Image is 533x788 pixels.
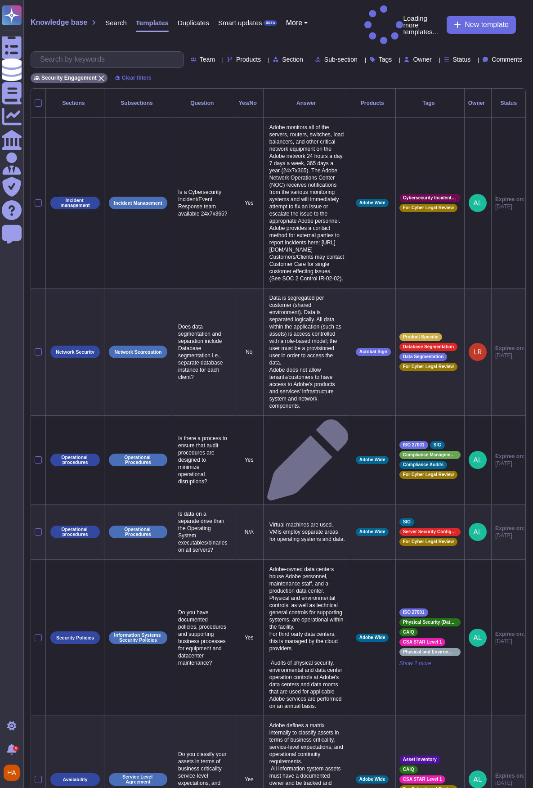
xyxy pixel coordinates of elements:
span: [DATE] [495,532,524,539]
p: Do you have documented policies, procedures and supporting business processes for equipment and d... [176,607,231,669]
span: For Cyber Legal Review [403,473,454,477]
p: Security Policies [56,635,94,640]
span: Physical Security (Data Centers/Server Rooms) [403,620,457,625]
p: Adobe monitors all of the servers, routers, switches, load balancers, and other critical network ... [267,122,348,284]
div: Subsections [108,100,168,106]
span: Knowledge base [31,19,87,26]
span: [DATE] [495,638,524,645]
span: Database Segmentation [403,345,454,349]
span: Compliance Management [403,453,457,457]
p: Is data on a separate drive than the Operating System executables/binaries on all servers? [176,508,231,556]
span: Product Specific [403,335,439,339]
span: Sub-section [324,56,358,63]
span: CSA STAR Level 1 [403,777,442,782]
p: Availability [63,777,87,782]
span: Acrobat Sign [359,350,387,354]
p: Data is segregated per customer (shared environment). Data is separated logically. All data withi... [267,292,348,412]
span: CSA STAR Level 1 [403,640,442,644]
span: Asset Inventory [403,757,437,762]
p: Yes [239,776,260,783]
span: Smart updates [218,19,262,26]
span: CAIQ [403,767,414,772]
img: user [469,629,487,647]
span: Expires on: [495,196,524,203]
p: Network Segregation [114,350,161,355]
span: Adobe Wide [359,777,385,782]
span: Expires on: [495,772,524,779]
div: Answer [267,100,348,106]
p: Yes [239,634,260,641]
span: Data Segmentation [403,355,444,359]
span: ISO 27001 [403,610,425,615]
span: CAIQ [403,630,414,635]
input: Search by keywords [36,52,184,68]
span: Clear filters [122,75,152,81]
p: Is a Cybersecurity Incident/Event Response team available 24x7x365? [176,186,231,220]
span: Adobe Wide [359,530,385,534]
span: SIG [434,443,441,447]
p: Service Level Agreement [112,774,164,784]
p: N/A [239,528,260,536]
span: Status [453,56,471,63]
button: More [286,19,308,27]
p: Virtual machines are used. VMIs employ separate areas for operating systems and data. [267,519,348,545]
span: Show 2 more [399,660,461,667]
div: Status [495,100,524,106]
span: Team [200,56,215,63]
img: user [469,451,487,469]
p: Incident Management [114,201,162,206]
p: Operational procedures [54,455,97,464]
p: Loading more templates... [364,5,442,45]
span: [DATE] [495,779,524,787]
span: Physical and Environmental Controls [403,650,457,654]
span: Products [236,56,261,63]
span: Expires on: [495,453,524,460]
div: Sections [49,100,100,106]
span: [DATE] [495,203,524,210]
img: user [4,765,20,781]
p: Operational procedures [54,527,97,536]
span: [DATE] [495,460,524,467]
span: Duplicates [178,19,209,26]
span: Templates [136,19,169,26]
span: Server Security Configuration Management [403,530,457,534]
span: Expires on: [495,630,524,638]
span: Expires on: [495,525,524,532]
div: Tags [399,100,461,106]
button: user [2,763,26,783]
div: Owner [468,100,488,106]
span: For Cyber Legal Review [403,206,454,210]
span: ISO 27001 [403,443,425,447]
span: New template [465,21,509,28]
div: Products [356,100,392,106]
p: Information Systems Security Policies [112,633,164,642]
p: Adobe-owned data centers house Adobe personnel, maintenance staff, and a production data center. ... [267,563,348,712]
div: Question [176,100,231,106]
p: Incident management [54,198,97,207]
p: No [239,348,260,356]
span: Section [282,56,303,63]
span: Tags [379,56,392,63]
span: Adobe Wide [359,201,385,205]
div: BETA [264,20,277,26]
span: Comments [492,56,522,63]
img: user [469,523,487,541]
span: Compliance Audits [403,463,443,467]
span: SIG [403,520,411,524]
p: Network Security [56,350,94,355]
div: Yes/No [239,100,260,106]
span: For Cyber Legal Review [403,540,454,544]
div: 6 [13,746,18,751]
p: Is there a process to ensure that audit procedures are designed to minimize operational disruptions? [176,432,231,487]
span: Owner [413,56,431,63]
span: Search [105,19,127,26]
span: Adobe Wide [359,458,385,462]
span: More [286,19,302,27]
p: Operational Procedures [112,455,164,464]
p: Yes [239,199,260,207]
span: For Cyber Legal Review [403,365,454,369]
span: Adobe Wide [359,635,385,640]
span: Cybersecurity Incident Management [403,196,457,200]
span: Security Engagement [41,75,97,81]
img: user [469,194,487,212]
